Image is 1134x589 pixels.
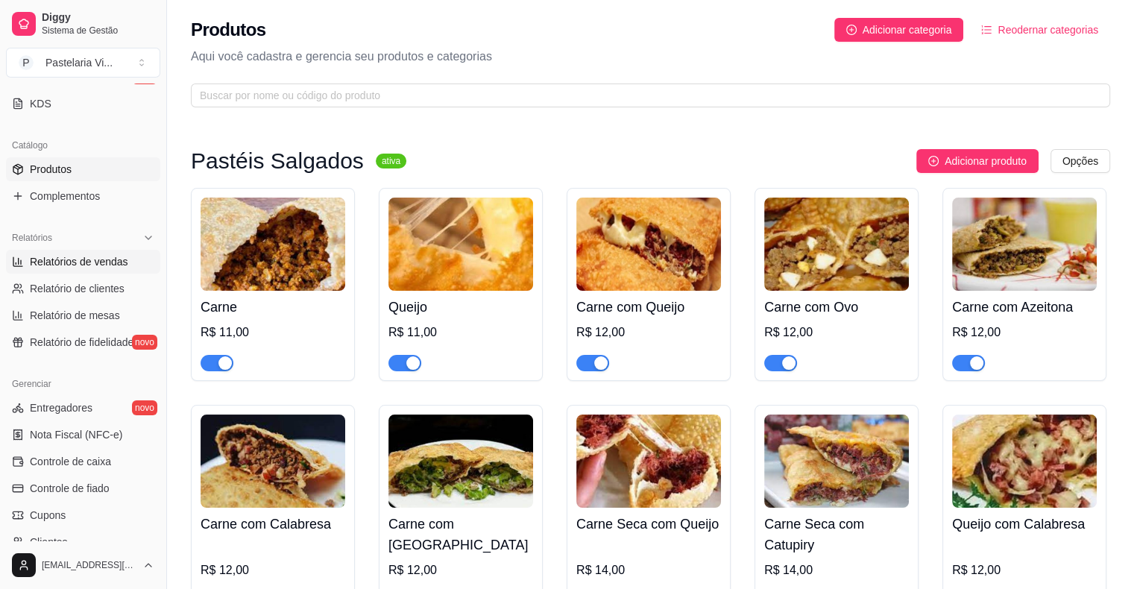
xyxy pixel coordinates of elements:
[6,450,160,473] a: Controle de caixa
[764,297,909,318] h4: Carne com Ovo
[201,415,345,508] img: product-image
[764,561,909,579] div: R$ 14,00
[30,508,66,523] span: Cupons
[6,250,160,274] a: Relatórios de vendas
[30,281,125,296] span: Relatório de clientes
[6,184,160,208] a: Complementos
[916,149,1039,173] button: Adicionar produto
[6,133,160,157] div: Catálogo
[576,198,721,291] img: product-image
[388,297,533,318] h4: Queijo
[6,330,160,354] a: Relatório de fidelidadenovo
[6,503,160,527] a: Cupons
[30,481,110,496] span: Controle de fiado
[6,372,160,396] div: Gerenciar
[42,11,154,25] span: Diggy
[834,18,964,42] button: Adicionar categoria
[30,254,128,269] span: Relatórios de vendas
[19,55,34,70] span: P
[6,547,160,583] button: [EMAIL_ADDRESS][DOMAIN_NAME]
[945,153,1027,169] span: Adicionar produto
[6,157,160,181] a: Produtos
[191,152,364,170] h3: Pastéis Salgados
[201,198,345,291] img: product-image
[981,25,992,35] span: ordered-list
[388,198,533,291] img: product-image
[30,189,100,204] span: Complementos
[30,400,92,415] span: Entregadores
[201,514,345,535] h4: Carne com Calabresa
[191,48,1110,66] p: Aqui você cadastra e gerencia seu produtos e categorias
[200,87,1089,104] input: Buscar por nome ou código do produto
[6,277,160,300] a: Relatório de clientes
[576,514,721,535] h4: Carne Seca com Queijo
[952,324,1097,341] div: R$ 12,00
[30,96,51,111] span: KDS
[764,198,909,291] img: product-image
[388,514,533,555] h4: Carne com [GEOGRAPHIC_DATA]
[388,415,533,508] img: product-image
[45,55,113,70] div: Pastelaria Vi ...
[191,18,266,42] h2: Produtos
[764,514,909,555] h4: Carne Seca com Catupiry
[969,18,1110,42] button: Reodernar categorias
[576,324,721,341] div: R$ 12,00
[201,561,345,579] div: R$ 12,00
[576,297,721,318] h4: Carne com Queijo
[30,308,120,323] span: Relatório de mesas
[952,514,1097,535] h4: Queijo com Calabresa
[6,423,160,447] a: Nota Fiscal (NFC-e)
[1050,149,1110,173] button: Opções
[42,25,154,37] span: Sistema de Gestão
[388,561,533,579] div: R$ 12,00
[1062,153,1098,169] span: Opções
[6,92,160,116] a: KDS
[201,324,345,341] div: R$ 11,00
[576,561,721,579] div: R$ 14,00
[6,303,160,327] a: Relatório de mesas
[30,335,133,350] span: Relatório de fidelidade
[952,297,1097,318] h4: Carne com Azeitona
[388,324,533,341] div: R$ 11,00
[30,454,111,469] span: Controle de caixa
[952,561,1097,579] div: R$ 12,00
[764,324,909,341] div: R$ 12,00
[6,476,160,500] a: Controle de fiado
[576,415,721,508] img: product-image
[376,154,406,168] sup: ativa
[30,162,72,177] span: Produtos
[764,415,909,508] img: product-image
[201,297,345,318] h4: Carne
[42,559,136,571] span: [EMAIL_ADDRESS][DOMAIN_NAME]
[30,427,122,442] span: Nota Fiscal (NFC-e)
[998,22,1098,38] span: Reodernar categorias
[952,415,1097,508] img: product-image
[928,156,939,166] span: plus-circle
[6,530,160,554] a: Clientes
[30,535,68,549] span: Clientes
[6,48,160,78] button: Select a team
[846,25,857,35] span: plus-circle
[6,6,160,42] a: DiggySistema de Gestão
[6,396,160,420] a: Entregadoresnovo
[952,198,1097,291] img: product-image
[863,22,952,38] span: Adicionar categoria
[12,232,52,244] span: Relatórios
